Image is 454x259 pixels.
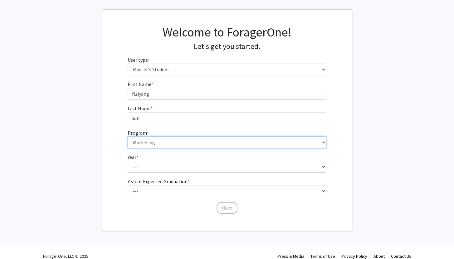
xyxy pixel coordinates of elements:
[128,178,189,185] label: Year of Expected Graduation
[128,42,326,51] h4: Let's get you started.
[128,129,149,137] label: Program
[128,56,150,64] label: User type
[128,153,138,161] label: Year
[341,253,367,259] a: Privacy Policy
[128,105,150,112] span: Last Name
[373,253,385,259] a: About
[128,81,151,87] span: First Name
[277,253,304,259] a: Press & Media
[5,231,27,254] iframe: Chat
[310,253,335,259] a: Terms of Use
[391,253,411,259] a: Contact Us
[217,202,237,214] button: Next
[128,25,326,40] h1: Welcome to ForagerOne!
